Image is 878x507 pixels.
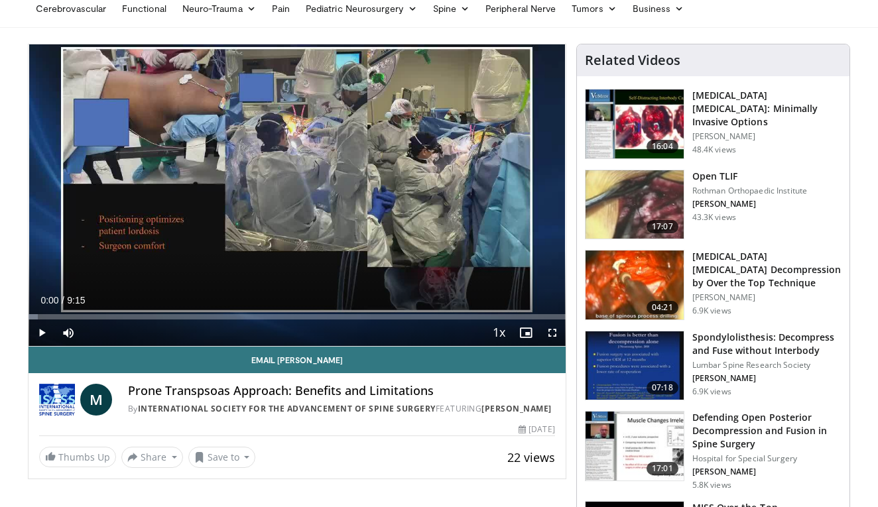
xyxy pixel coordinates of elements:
button: Mute [55,319,82,346]
h4: Related Videos [585,52,680,68]
button: Fullscreen [539,319,566,346]
span: 22 views [507,449,555,465]
img: International Society for the Advancement of Spine Surgery [39,384,75,416]
div: By FEATURING [128,403,555,415]
img: 87433_0000_3.png.150x105_q85_crop-smart_upscale.jpg [586,170,684,239]
a: 17:07 Open TLIF Rothman Orthopaedic Institute [PERSON_NAME] 43.3K views [585,170,842,240]
p: 5.8K views [692,480,731,490]
a: 16:04 [MEDICAL_DATA] [MEDICAL_DATA]: Minimally Invasive Options [PERSON_NAME] 48.4K views [585,89,842,159]
img: 5bc800f5-1105-408a-bbac-d346e50c89d5.150x105_q85_crop-smart_upscale.jpg [586,251,684,319]
img: 9f1438f7-b5aa-4a55-ab7b-c34f90e48e66.150x105_q85_crop-smart_upscale.jpg [586,89,684,158]
span: 16:04 [647,140,678,153]
h3: [MEDICAL_DATA] [MEDICAL_DATA] Decompression by Over the Top Technique [692,250,842,290]
button: Share [121,447,183,468]
span: 04:21 [647,301,678,314]
a: [PERSON_NAME] [481,403,552,414]
p: Hospital for Special Surgery [692,453,842,464]
h4: Prone Transpsoas Approach: Benefits and Limitations [128,384,555,398]
p: [PERSON_NAME] [692,467,842,477]
a: 04:21 [MEDICAL_DATA] [MEDICAL_DATA] Decompression by Over the Top Technique [PERSON_NAME] 6.9K views [585,250,842,320]
button: Playback Rate [486,319,513,346]
p: [PERSON_NAME] [692,373,842,384]
button: Play [29,319,55,346]
button: Save to [188,447,256,468]
img: 85713572-6f51-4642-beb9-4179a1c5217f.150x105_q85_crop-smart_upscale.jpg [586,412,684,480]
span: 17:07 [647,220,678,233]
h3: Open TLIF [692,170,807,183]
span: 07:18 [647,381,678,394]
span: 17:01 [647,462,678,475]
video-js: Video Player [29,44,566,347]
a: Email [PERSON_NAME] [29,347,566,373]
p: 48.4K views [692,144,736,155]
div: [DATE] [519,423,554,435]
p: [PERSON_NAME] [692,131,842,142]
h3: [MEDICAL_DATA] [MEDICAL_DATA]: Minimally Invasive Options [692,89,842,129]
p: Lumbar Spine Research Society [692,360,842,370]
img: 97801bed-5de1-4037-bed6-2d7170b090cf.150x105_q85_crop-smart_upscale.jpg [586,331,684,400]
a: International Society for the Advancement of Spine Surgery [138,403,436,414]
h3: Spondylolisthesis: Decompress and Fuse without Interbody [692,331,842,357]
a: 07:18 Spondylolisthesis: Decompress and Fuse without Interbody Lumbar Spine Research Society [PER... [585,331,842,401]
span: / [62,295,64,306]
p: 6.9K views [692,306,731,316]
p: Rothman Orthopaedic Institute [692,186,807,196]
p: [PERSON_NAME] [692,199,807,209]
a: 17:01 Defending Open Posterior Decompression and Fusion in Spine Surgery Hospital for Special Sur... [585,411,842,490]
p: 6.9K views [692,386,731,397]
p: [PERSON_NAME] [692,292,842,303]
div: Progress Bar [29,314,566,319]
span: 0:00 [40,295,58,306]
button: Enable picture-in-picture mode [513,319,539,346]
span: 9:15 [67,295,85,306]
a: Thumbs Up [39,447,116,467]
p: 43.3K views [692,212,736,223]
a: M [80,384,112,416]
h3: Defending Open Posterior Decompression and Fusion in Spine Surgery [692,411,842,451]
